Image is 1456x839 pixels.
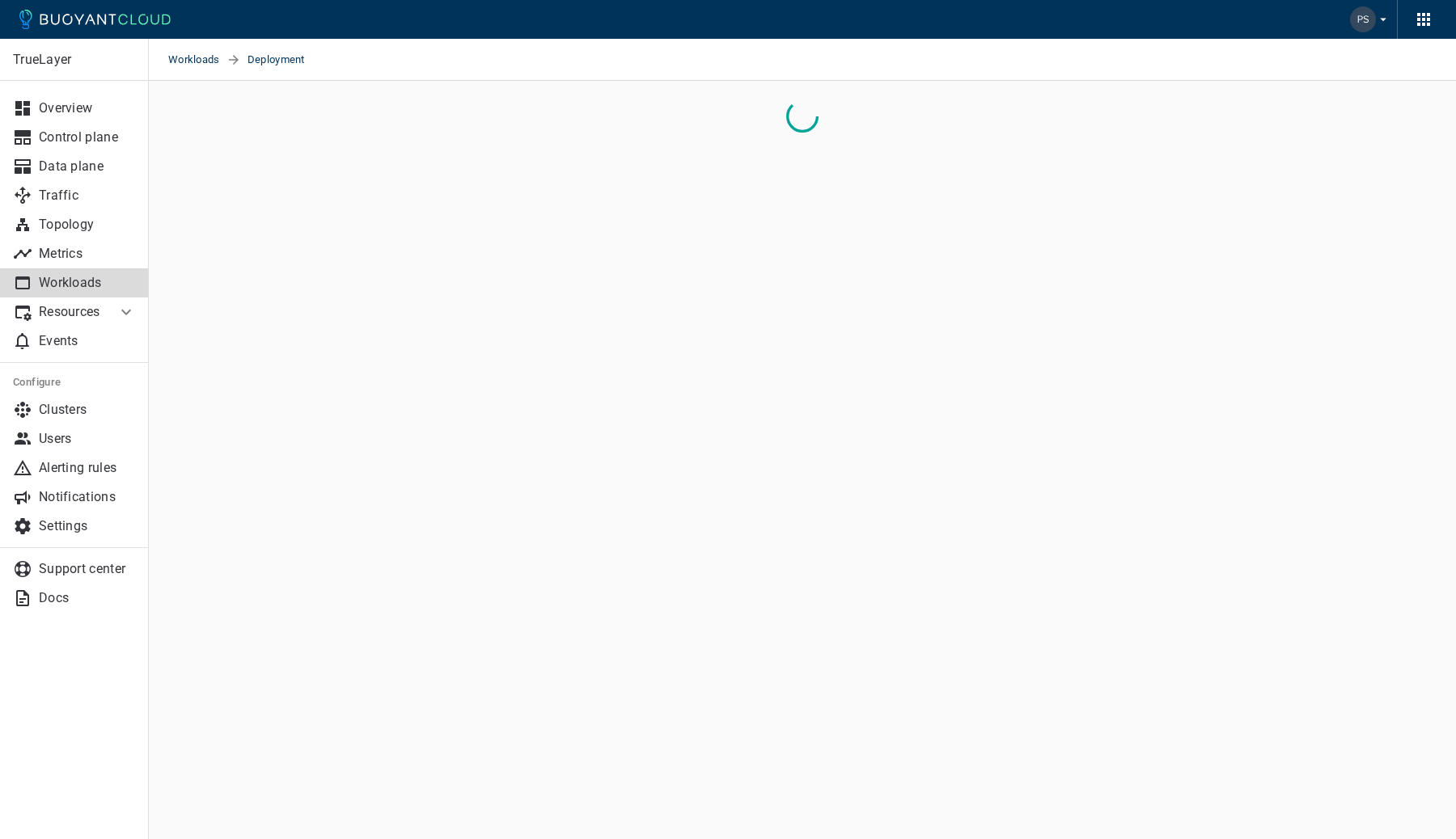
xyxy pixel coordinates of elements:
[39,402,136,418] p: Clusters
[13,376,136,389] h5: Configure
[39,561,136,577] p: Support center
[248,39,324,81] span: Deployment
[39,129,136,145] p: Control plane
[39,246,136,262] p: Metrics
[39,431,136,447] p: Users
[39,333,136,349] p: Events
[39,489,136,505] p: Notifications
[39,217,136,233] p: Topology
[39,304,104,320] p: Resources
[39,158,136,175] p: Data plane
[39,460,136,476] p: Alerting rules
[39,590,136,606] p: Docs
[1350,6,1376,32] img: Patrik Singer
[39,100,136,116] p: Overview
[39,518,136,534] p: Settings
[39,275,136,291] p: Workloads
[13,52,135,68] p: TrueLayer
[39,188,136,204] p: Traffic
[168,39,226,81] a: Workloads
